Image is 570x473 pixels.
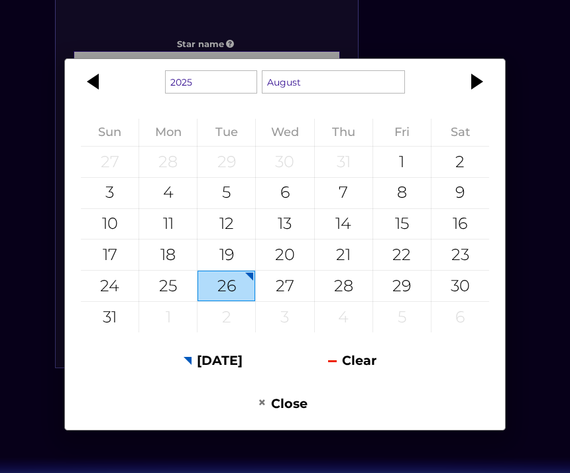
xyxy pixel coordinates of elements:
[139,271,197,301] div: 25 August 2025
[81,302,139,332] div: 31 August 2025
[81,178,139,208] div: 3 August 2025
[165,70,257,94] select: Select a year
[315,209,372,239] div: 14 August 2025
[315,302,372,332] div: 4 September 2025
[315,178,372,208] div: 7 August 2025
[315,271,372,301] div: 28 August 2025
[373,178,431,208] div: 8 August 2025
[139,119,198,146] th: Monday
[215,387,350,419] button: Close
[315,147,372,177] div: 31 July 2025
[262,70,405,94] select: Select a month
[256,239,313,270] div: 20 August 2025
[431,178,489,208] div: 9 August 2025
[139,209,197,239] div: 11 August 2025
[256,209,313,239] div: 13 August 2025
[373,239,431,270] div: 22 August 2025
[81,119,139,146] th: Sunday
[285,344,420,377] button: Clear
[256,147,313,177] div: 30 July 2025
[431,209,489,239] div: 16 August 2025
[256,302,313,332] div: 3 September 2025
[139,239,197,270] div: 18 August 2025
[198,209,255,239] div: 12 August 2025
[198,147,255,177] div: 29 July 2025
[431,302,489,332] div: 6 September 2025
[372,119,431,146] th: Friday
[146,344,280,377] button: [DATE]
[256,271,313,301] div: 27 August 2025
[198,271,255,301] div: 26 August 2025
[373,209,431,239] div: 15 August 2025
[198,178,255,208] div: 5 August 2025
[315,239,372,270] div: 21 August 2025
[81,239,139,270] div: 17 August 2025
[139,302,197,332] div: 1 September 2025
[373,302,431,332] div: 5 September 2025
[198,239,255,270] div: 19 August 2025
[431,271,489,301] div: 30 August 2025
[81,209,139,239] div: 10 August 2025
[431,119,489,146] th: Saturday
[139,147,197,177] div: 28 July 2025
[314,119,372,146] th: Thursday
[373,147,431,177] div: 1 August 2025
[198,119,256,146] th: Tuesday
[431,239,489,270] div: 23 August 2025
[256,178,313,208] div: 6 August 2025
[139,178,197,208] div: 4 August 2025
[81,271,139,301] div: 24 August 2025
[256,119,314,146] th: Wednesday
[431,147,489,177] div: 2 August 2025
[373,271,431,301] div: 29 August 2025
[198,302,255,332] div: 2 September 2025
[81,147,139,177] div: 27 July 2025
